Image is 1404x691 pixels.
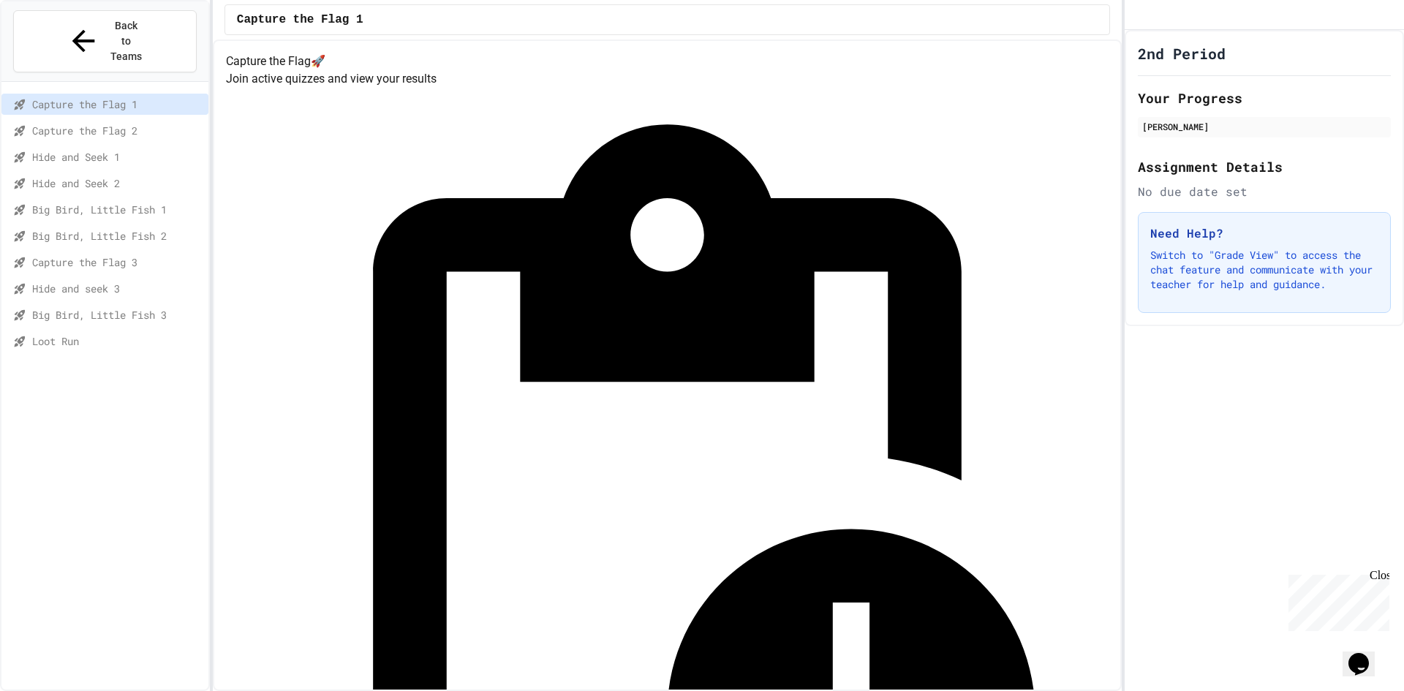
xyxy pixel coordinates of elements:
[1150,248,1378,292] p: Switch to "Grade View" to access the chat feature and communicate with your teacher for help and ...
[32,123,203,138] span: Capture the Flag 2
[226,70,1109,88] p: Join active quizzes and view your results
[32,175,203,191] span: Hide and Seek 2
[226,53,1109,70] h4: Capture the Flag 🚀
[32,254,203,270] span: Capture the Flag 3
[32,307,203,322] span: Big Bird, Little Fish 3
[32,333,203,349] span: Loot Run
[237,11,363,29] span: Capture the Flag 1
[32,281,203,296] span: Hide and seek 3
[32,202,203,217] span: Big Bird, Little Fish 1
[32,97,203,112] span: Capture the Flag 1
[1138,43,1226,64] h1: 2nd Period
[1343,633,1389,676] iframe: chat widget
[1138,156,1391,177] h2: Assignment Details
[6,6,101,93] div: Chat with us now!Close
[1138,183,1391,200] div: No due date set
[109,18,143,64] span: Back to Teams
[32,228,203,243] span: Big Bird, Little Fish 2
[13,10,197,72] button: Back to Teams
[1138,88,1391,108] h2: Your Progress
[1283,569,1389,631] iframe: chat widget
[32,149,203,165] span: Hide and Seek 1
[1150,224,1378,242] h3: Need Help?
[1142,120,1386,133] div: [PERSON_NAME]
